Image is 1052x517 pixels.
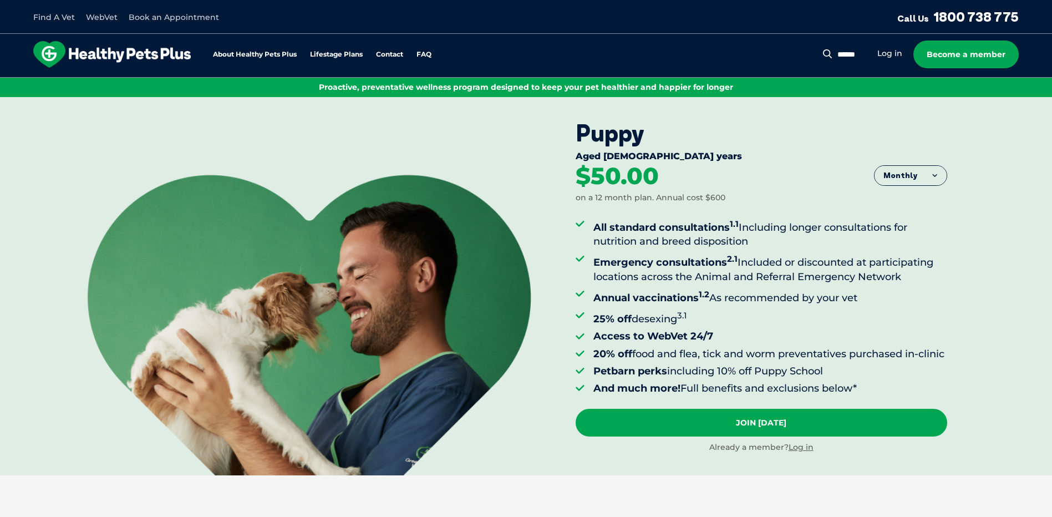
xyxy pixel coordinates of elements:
sup: 1.1 [730,219,739,229]
strong: And much more! [593,382,680,394]
strong: Annual vaccinations [593,292,709,304]
button: Search [821,48,835,59]
span: Call Us [897,13,929,24]
span: Proactive, preventative wellness program designed to keep your pet healthier and happier for longer [319,82,733,92]
sup: 1.2 [699,289,709,300]
li: As recommended by your vet [593,287,947,305]
div: on a 12 month plan. Annual cost $600 [576,192,725,204]
img: <br /> <b>Warning</b>: Undefined variable $title in <b>/var/www/html/current/codepool/wp-content/... [88,175,531,475]
a: WebVet [86,12,118,22]
li: food and flea, tick and worm preventatives purchased in-clinic [593,347,947,361]
strong: Petbarn perks [593,365,667,377]
li: Full benefits and exclusions below* [593,382,947,396]
button: Monthly [875,166,947,186]
a: Log in [789,442,814,452]
strong: 20% off [593,348,632,360]
a: Lifestage Plans [310,51,363,58]
strong: 25% off [593,313,632,325]
div: $50.00 [576,164,659,189]
div: Aged [DEMOGRAPHIC_DATA] years [576,151,947,164]
li: Including longer consultations for nutrition and breed disposition [593,217,947,249]
li: including 10% off Puppy School [593,364,947,378]
strong: Emergency consultations [593,256,738,268]
a: Become a member [913,40,1019,68]
a: Join [DATE] [576,409,947,437]
img: hpp-logo [33,41,191,68]
strong: Access to WebVet 24/7 [593,330,713,342]
li: Included or discounted at participating locations across the Animal and Referral Emergency Network [593,252,947,283]
strong: All standard consultations [593,221,739,234]
a: About Healthy Pets Plus [213,51,297,58]
a: FAQ [416,51,431,58]
li: desexing [593,308,947,326]
a: Book an Appointment [129,12,219,22]
a: Call Us1800 738 775 [897,8,1019,25]
sup: 2.1 [727,254,738,264]
div: Puppy [576,119,947,147]
sup: 3.1 [677,310,687,321]
a: Contact [376,51,403,58]
div: Already a member? [576,442,947,453]
a: Find A Vet [33,12,75,22]
a: Log in [877,48,902,59]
